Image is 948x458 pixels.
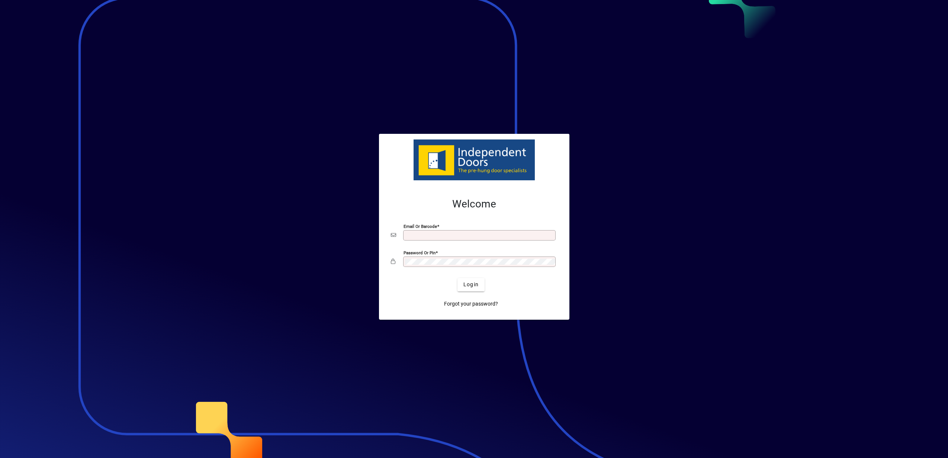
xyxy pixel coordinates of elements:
h2: Welcome [391,198,557,210]
button: Login [457,278,485,291]
span: Login [463,281,479,288]
mat-label: Password or Pin [404,250,436,255]
mat-label: Email or Barcode [404,223,437,229]
span: Forgot your password? [444,300,498,308]
a: Forgot your password? [441,297,501,311]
